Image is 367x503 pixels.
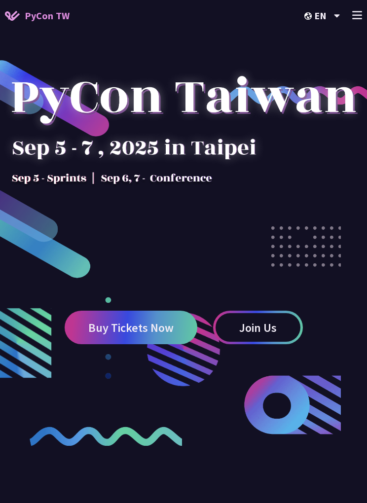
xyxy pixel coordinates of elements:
[30,427,183,446] img: curly-2.e802c9f.png
[239,322,277,334] span: Join Us
[304,12,314,20] img: Locale Icon
[5,11,20,21] img: Home icon of PyCon TW 2025
[213,311,303,344] a: Join Us
[65,311,197,344] a: Buy Tickets Now
[88,322,174,334] span: Buy Tickets Now
[25,8,70,23] span: PyCon TW
[5,3,70,28] a: PyCon TW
